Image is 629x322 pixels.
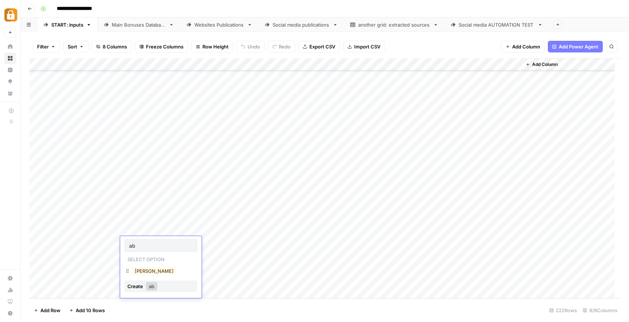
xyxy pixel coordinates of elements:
[4,41,16,52] a: Home
[32,41,60,52] button: Filter
[180,17,258,32] a: Websites Publications
[344,17,444,32] a: another grid: extracted sources
[91,41,132,52] button: 8 Columns
[146,282,157,291] button: ab
[580,305,620,316] div: 8/8 Columns
[40,307,60,314] span: Add Row
[98,17,180,32] a: Main Bonuses Database
[63,41,88,52] button: Sort
[354,43,380,50] span: Import CSV
[532,61,558,68] span: Add Column
[124,280,197,292] button: Createab
[559,43,598,50] span: Add Power Agent
[135,41,188,52] button: Freeze Columns
[268,41,295,52] button: Redo
[546,305,580,316] div: 222 Rows
[132,267,177,275] button: [PERSON_NAME]
[68,43,77,50] span: Sort
[343,41,385,52] button: Import CSV
[37,43,49,50] span: Filter
[124,265,197,278] div: [PERSON_NAME]
[129,242,193,249] input: Search or create
[4,52,16,64] a: Browse
[279,43,290,50] span: Redo
[194,21,244,28] div: Websites Publications
[202,43,229,50] span: Row Height
[298,41,340,52] button: Export CSV
[4,272,16,284] a: Settings
[358,21,430,28] div: another grid: extracted sources
[127,280,145,292] div: Create
[29,305,65,316] button: Add Row
[51,21,83,28] div: START: inputs
[4,6,16,24] button: Workspace: Adzz
[309,43,335,50] span: Export CSV
[459,21,535,28] div: Social media AUTOMATION TEST
[523,60,561,69] button: Add Column
[512,43,540,50] span: Add Column
[103,43,127,50] span: 8 Columns
[4,307,16,319] button: Help + Support
[124,254,167,263] p: Select option
[444,17,549,32] a: Social media AUTOMATION TEST
[112,21,166,28] div: Main Bonuses Database
[4,8,17,21] img: Adzz Logo
[4,87,16,99] a: Your Data
[4,76,16,87] a: Opportunities
[4,284,16,296] a: Usage
[76,307,105,314] span: Add 10 Rows
[248,43,260,50] span: Undo
[4,296,16,307] a: Learning Hub
[191,41,233,52] button: Row Height
[4,64,16,76] a: Insights
[258,17,344,32] a: Social media publications
[65,305,109,316] button: Add 10 Rows
[548,41,603,52] button: Add Power Agent
[501,41,545,52] button: Add Column
[273,21,330,28] div: Social media publications
[236,41,265,52] button: Undo
[146,43,183,50] span: Freeze Columns
[37,17,98,32] a: START: inputs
